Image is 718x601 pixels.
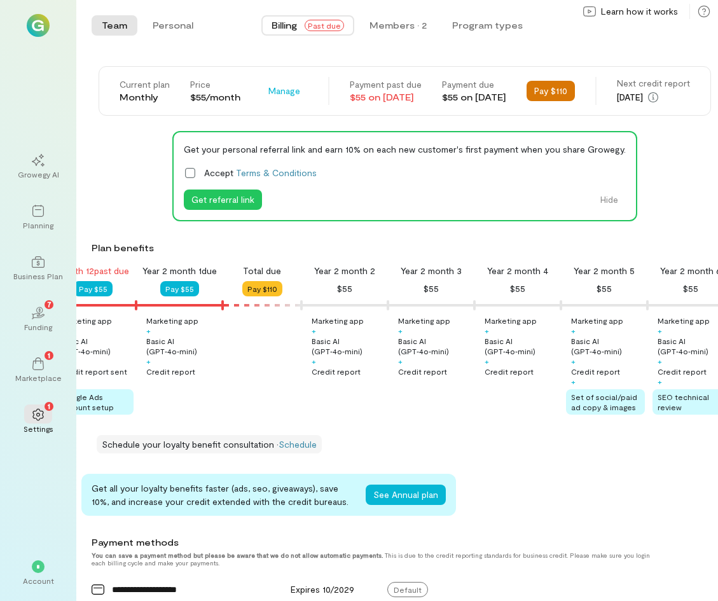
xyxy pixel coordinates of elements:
div: Marketing app [60,315,112,326]
div: Plan benefits [92,242,713,254]
div: Get all your loyalty benefits faster (ads, seo, giveaways), save 10%, and increase your credit ex... [92,481,356,508]
div: Year 2 month 1 due [142,265,217,277]
div: Funding [24,322,52,332]
span: Learn how it works [601,5,678,18]
button: Manage [261,81,308,101]
div: Payment methods [92,536,651,549]
div: + [658,376,662,387]
span: Manage [268,85,300,97]
div: Credit report [485,366,534,376]
div: + [571,326,576,336]
button: Personal [142,15,204,36]
span: 7 [47,298,52,310]
span: Accept [204,166,317,179]
div: Basic AI (GPT‑4o‑mini) [146,336,220,356]
span: 1 [48,400,50,411]
div: + [312,326,316,336]
div: Marketing app [146,315,198,326]
div: + [146,356,151,366]
div: $55 [597,281,612,296]
div: [DATE] [617,90,690,105]
span: Google Ads account setup [60,392,114,411]
a: Funding [15,296,61,342]
div: Planning [23,220,53,230]
div: $55/month [190,91,240,104]
div: Business Plan [13,271,63,281]
a: Marketplace [15,347,61,393]
span: SEO technical review [658,392,709,411]
div: Monthly [120,91,170,104]
span: Schedule your loyalty benefit consultation · [102,439,279,450]
div: Year 2 month 3 [401,265,462,277]
button: Team [92,15,137,36]
div: Year 2 month 4 [487,265,548,277]
strong: You can save a payment method but please be aware that we do not allow automatic payments. [92,551,383,559]
span: Set of social/paid ad copy & images [571,392,637,411]
div: Basic AI (GPT‑4o‑mini) [60,336,134,356]
span: Past due [305,20,344,31]
a: Terms & Conditions [236,167,317,178]
button: Pay $55 [160,281,199,296]
div: *Account [15,550,61,596]
div: Total due [243,265,281,277]
div: Basic AI (GPT‑4o‑mini) [398,336,472,356]
button: Pay $55 [74,281,113,296]
div: Credit report [571,366,620,376]
div: This is due to the credit reporting standards for business credit. Please make sure you login eac... [92,551,651,567]
span: Billing [272,19,297,32]
div: Credit report [398,366,447,376]
button: Pay $110 [242,281,282,296]
div: $55 [510,281,525,296]
div: + [658,326,662,336]
div: + [146,326,151,336]
div: Next credit report [617,77,690,90]
div: Credit report sent [60,366,127,376]
a: Planning [15,195,61,240]
a: Settings [15,398,61,444]
span: 1 [48,349,50,361]
button: See Annual plan [366,485,446,505]
div: Basic AI (GPT‑4o‑mini) [485,336,558,356]
div: Marketing app [571,315,623,326]
button: Program types [442,15,533,36]
div: + [571,356,576,366]
div: + [571,376,576,387]
div: Members · 2 [369,19,427,32]
div: Growegy AI [18,169,59,179]
div: + [398,356,403,366]
div: Marketing app [485,315,537,326]
button: Members · 2 [359,15,437,36]
div: Marketing app [398,315,450,326]
div: $55 on [DATE] [442,91,506,104]
div: $55 [683,281,698,296]
div: Year 2 month 5 [574,265,635,277]
div: $55 [424,281,439,296]
a: Business Plan [15,245,61,291]
div: + [658,356,662,366]
div: + [485,356,489,366]
button: Get referral link [184,190,262,210]
div: + [398,326,403,336]
div: Current plan [120,78,170,91]
button: Pay $110 [527,81,575,101]
span: Default [387,582,428,597]
button: BillingPast due [261,15,354,36]
div: Year 2 month 2 [314,265,375,277]
div: + [485,326,489,336]
div: Basic AI (GPT‑4o‑mini) [312,336,385,356]
div: Get your personal referral link and earn 10% on each new customer's first payment when you share ... [184,142,626,156]
div: Marketing app [312,315,364,326]
div: $55 [337,281,352,296]
div: Credit report [658,366,707,376]
div: Basic AI (GPT‑4o‑mini) [571,336,645,356]
div: Account [23,576,54,586]
div: Price [190,78,240,91]
div: Credit report [312,366,361,376]
div: Marketplace [15,373,62,383]
div: + [312,356,316,366]
div: $55 on [DATE] [350,91,422,104]
div: Month 12 past due [57,265,129,277]
a: Schedule [279,439,317,450]
div: Payment past due [350,78,422,91]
